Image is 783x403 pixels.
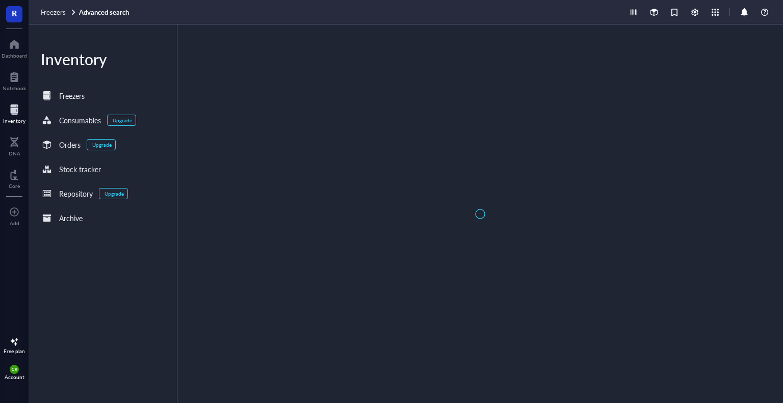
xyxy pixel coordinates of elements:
[2,52,27,59] div: Dashboard
[92,142,112,148] div: Upgrade
[9,134,20,156] a: DNA
[5,374,24,380] div: Account
[59,188,93,199] div: Repository
[3,118,25,124] div: Inventory
[41,7,66,17] span: Freezers
[3,101,25,124] a: Inventory
[29,86,177,106] a: Freezers
[3,85,26,91] div: Notebook
[4,348,25,354] div: Free plan
[41,8,77,17] a: Freezers
[59,139,81,150] div: Orders
[113,117,132,123] div: Upgrade
[29,208,177,228] a: Archive
[59,90,85,101] div: Freezers
[9,167,20,189] a: Core
[29,49,177,69] div: Inventory
[59,115,101,126] div: Consumables
[2,36,27,59] a: Dashboard
[29,110,177,130] a: ConsumablesUpgrade
[3,69,26,91] a: Notebook
[9,150,20,156] div: DNA
[29,159,177,179] a: Stock tracker
[12,7,17,19] span: R
[12,367,17,371] span: CR
[59,212,83,224] div: Archive
[105,191,124,197] div: Upgrade
[79,8,131,17] a: Advanced search
[29,135,177,155] a: OrdersUpgrade
[9,183,20,189] div: Core
[59,164,101,175] div: Stock tracker
[29,183,177,204] a: RepositoryUpgrade
[10,220,19,226] div: Add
